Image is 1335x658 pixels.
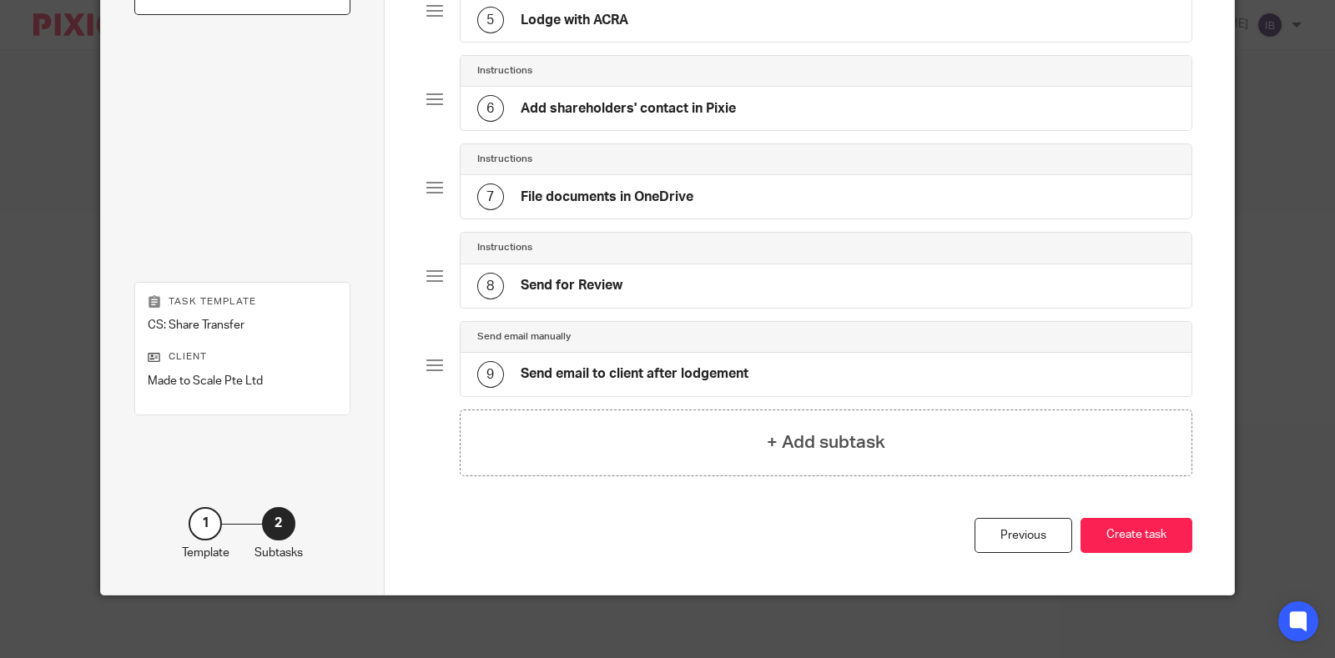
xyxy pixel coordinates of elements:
h4: Instructions [477,64,532,78]
h4: Instructions [477,153,532,166]
div: 5 [477,7,504,33]
p: Task template [148,295,337,309]
h4: Send email to client after lodgement [521,365,748,383]
button: Create task [1081,518,1192,554]
div: 6 [477,95,504,122]
h4: + Add subtask [767,429,885,455]
h4: Lodge with ACRA [521,12,628,29]
p: CS: Share Transfer [148,317,337,334]
div: 1 [189,507,222,540]
h4: File documents in OneDrive [521,188,693,206]
p: Subtasks [254,545,303,561]
h4: Add shareholders' contact in Pixie [521,100,736,118]
div: Previous [975,518,1072,554]
p: Client [148,350,337,364]
div: 7 [477,183,504,210]
div: 8 [477,273,504,299]
div: 9 [477,361,504,388]
h4: Send email manually [477,330,571,344]
div: 2 [262,507,295,540]
h4: Send for Review [521,277,622,294]
h4: Instructions [477,241,532,254]
p: Template [182,545,229,561]
p: Made to Scale Pte Ltd [148,373,337,389]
